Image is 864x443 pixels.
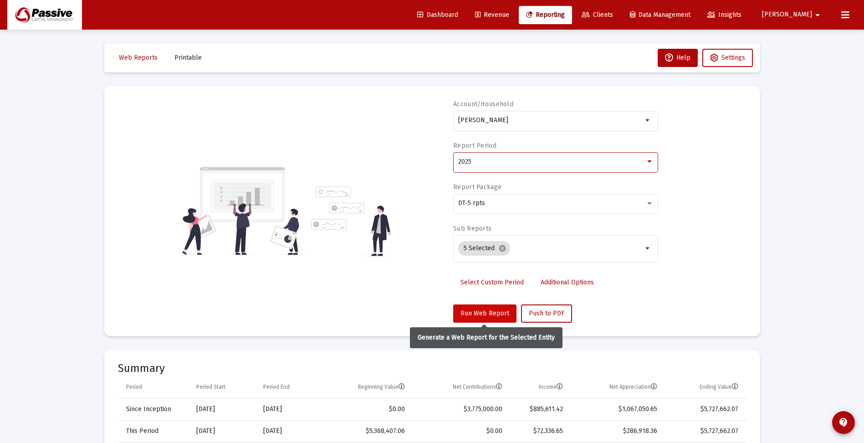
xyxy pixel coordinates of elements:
[263,427,314,436] div: [DATE]
[453,225,491,232] label: Sub Reports
[529,309,564,317] span: Push to PDF
[468,6,516,24] a: Revenue
[707,11,741,19] span: Insights
[263,405,314,414] div: [DATE]
[458,241,510,256] mat-chip: 5 Selected
[521,304,572,323] button: Push to PDF
[569,420,664,442] td: $286,918.36
[664,420,746,442] td: $5,727,662.07
[762,11,812,19] span: [PERSON_NAME]
[196,383,225,391] div: Period Start
[460,278,524,286] span: Select Custom Period
[812,6,823,24] mat-icon: arrow_drop_down
[320,420,411,442] td: $5,368,407.06
[526,11,565,19] span: Reporting
[14,6,75,24] img: Dashboard
[509,398,569,420] td: $885,611.42
[630,11,690,19] span: Data Management
[453,383,502,391] div: Net Contributions
[453,183,501,191] label: Report Package
[118,420,190,442] td: This Period
[453,304,516,323] button: Run Web Report
[623,6,698,24] a: Data Management
[190,376,257,398] td: Column Period Start
[569,376,664,398] td: Column Net Appreciation
[358,383,405,391] div: Beginning Value
[643,243,654,254] mat-icon: arrow_drop_down
[509,420,569,442] td: $72,336.65
[838,417,849,428] mat-icon: contact_support
[196,405,251,414] div: [DATE]
[658,49,698,67] button: Help
[411,398,509,420] td: $3,775,000.00
[311,186,391,256] img: reporting-alt
[417,11,458,19] span: Dashboard
[539,383,563,391] div: Income
[574,6,620,24] a: Clients
[118,398,190,420] td: Since Inception
[509,376,569,398] td: Column Income
[700,6,749,24] a: Insights
[410,6,465,24] a: Dashboard
[458,117,643,124] input: Search or select an account or household
[458,199,485,207] span: DT-5 rpts
[174,54,202,62] span: Printable
[411,420,509,442] td: $0.00
[458,239,643,258] mat-chip-list: Selection
[664,376,746,398] td: Column Ending Value
[196,427,251,436] div: [DATE]
[721,54,745,62] span: Settings
[263,383,290,391] div: Period End
[112,49,165,67] button: Web Reports
[569,398,664,420] td: $1,067,050.65
[664,398,746,420] td: $5,727,662.07
[453,142,496,149] label: Report Period
[643,115,654,126] mat-icon: arrow_drop_down
[118,376,190,398] td: Column Period
[118,376,746,443] div: Data grid
[257,376,320,398] td: Column Period End
[180,166,306,256] img: reporting
[665,54,690,62] span: Help
[167,49,209,67] button: Printable
[320,398,411,420] td: $0.00
[582,11,613,19] span: Clients
[453,100,513,108] label: Account/Household
[460,309,509,317] span: Run Web Report
[609,383,657,391] div: Net Appreciation
[320,376,411,398] td: Column Beginning Value
[411,376,509,398] td: Column Net Contributions
[119,54,158,62] span: Web Reports
[702,49,753,67] button: Settings
[700,383,738,391] div: Ending Value
[458,158,471,165] span: 2025
[475,11,509,19] span: Revenue
[519,6,572,24] a: Reporting
[126,383,142,391] div: Period
[498,244,506,252] mat-icon: cancel
[118,364,746,373] mat-card-title: Summary
[541,278,594,286] span: Additional Options
[751,5,834,24] button: [PERSON_NAME]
